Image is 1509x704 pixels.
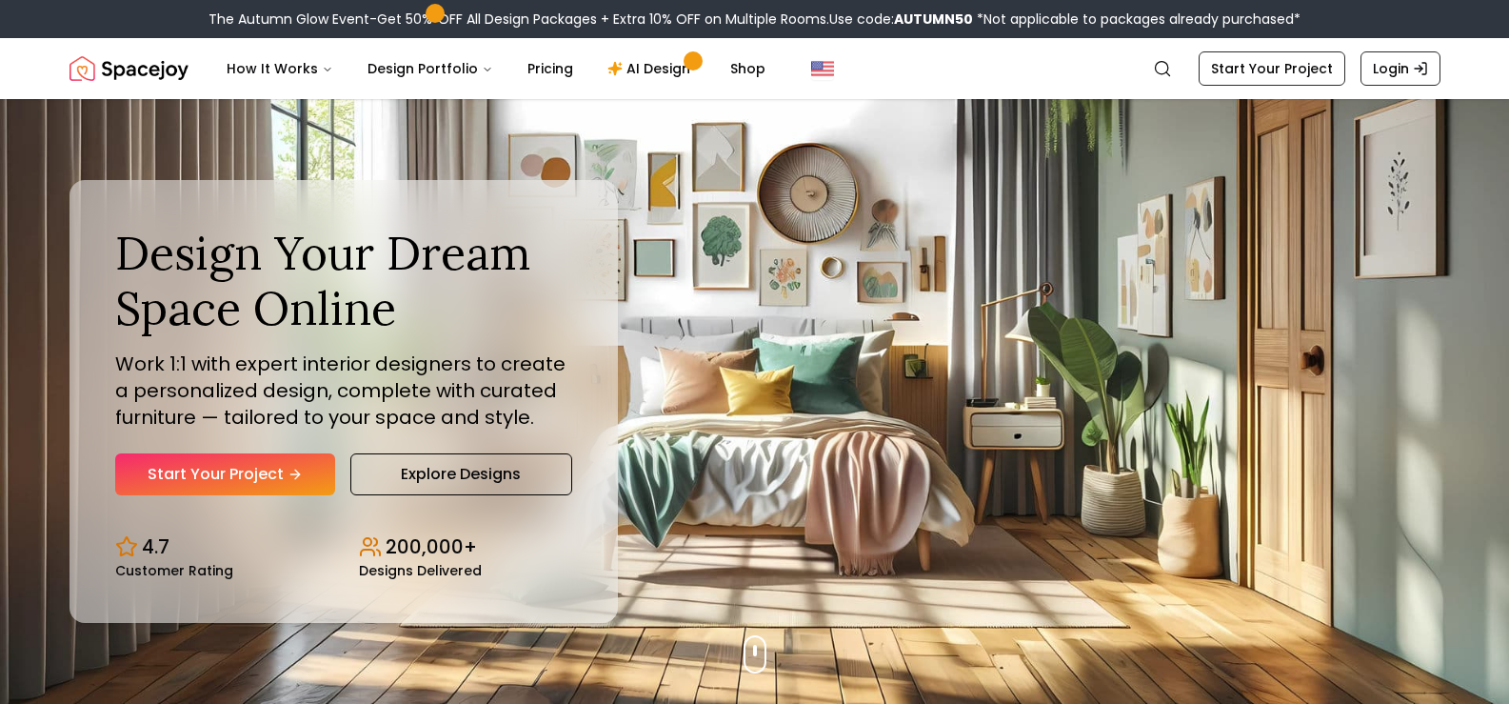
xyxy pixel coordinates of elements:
[69,50,189,88] img: Spacejoy Logo
[715,50,781,88] a: Shop
[829,10,973,29] span: Use code:
[115,564,233,577] small: Customer Rating
[1360,51,1440,86] a: Login
[115,453,335,495] a: Start Your Project
[208,10,1301,29] div: The Autumn Glow Event-Get 50% OFF All Design Packages + Extra 10% OFF on Multiple Rooms.
[352,50,508,88] button: Design Portfolio
[811,57,834,80] img: United States
[211,50,781,88] nav: Main
[359,564,482,577] small: Designs Delivered
[1199,51,1345,86] a: Start Your Project
[512,50,588,88] a: Pricing
[350,453,572,495] a: Explore Designs
[69,50,189,88] a: Spacejoy
[69,38,1440,99] nav: Global
[973,10,1301,29] span: *Not applicable to packages already purchased*
[894,10,973,29] b: AUTUMN50
[115,226,572,335] h1: Design Your Dream Space Online
[592,50,711,88] a: AI Design
[115,351,572,431] p: Work 1:1 with expert interior designers to create a personalized design, complete with curated fu...
[386,533,477,560] p: 200,000+
[142,533,169,560] p: 4.7
[211,50,348,88] button: How It Works
[115,518,572,577] div: Design stats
